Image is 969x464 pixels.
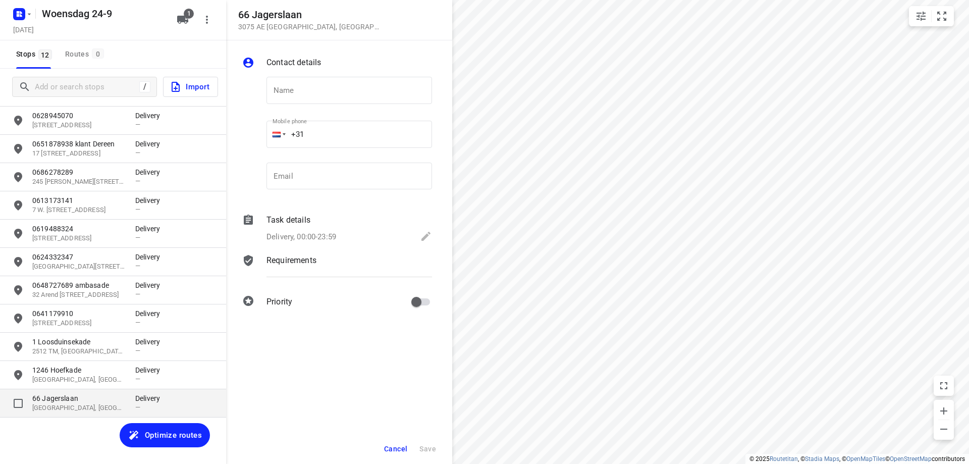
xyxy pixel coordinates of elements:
a: Routetitan [770,455,798,462]
span: 0 [92,48,104,59]
span: 09:51 [933,142,951,152]
a: Stadia Maps [805,455,839,462]
a: OpenMapTiles [846,455,885,462]
p: Delivery [135,111,166,121]
p: 245 Jan van Riebeekstraat, 2595 TV, Den Haag, NL [32,177,125,187]
span: — [436,262,441,269]
p: 7 Geraniumlaan, Vlissingen [48,374,428,384]
div: small contained button group [909,6,954,26]
p: 0639683679 [48,109,428,119]
p: Delivery [436,251,617,262]
p: Priority [266,296,292,308]
div: Netherlands: + 31 [266,121,286,148]
p: 0641179910 [32,308,125,319]
p: Requirements [266,254,316,267]
p: Delivery [135,224,166,234]
p: 0624332347 [32,252,125,262]
span: — [436,375,441,382]
p: 0645133549 [48,222,428,232]
input: 1 (702) 123-4567 [266,121,432,148]
p: Delivery, 00:00-23:59 [266,231,336,243]
p: Delivery [135,252,166,262]
div: 8 [28,312,33,322]
span: — [135,205,140,213]
span: 12:46 [933,312,951,322]
p: Delivery [436,110,617,120]
label: Mobile phone [273,119,307,124]
p: Delivery [436,280,617,290]
p: 0613173141 [32,195,125,205]
button: More [197,10,217,30]
p: 60 Tartinistraat, Tilburg [48,147,428,158]
p: [GEOGRAPHIC_DATA], [GEOGRAPHIC_DATA] [48,402,513,412]
p: 0619488324 [32,224,125,234]
p: [GEOGRAPHIC_DATA], [GEOGRAPHIC_DATA] [48,91,513,101]
span: Optimize routes [145,429,202,442]
span: — [436,318,441,326]
p: Departure time [526,91,951,101]
p: 1 Loosduinsekade [32,337,125,347]
h5: Rename [38,6,169,22]
p: Delivery [436,308,617,318]
span: Import [170,80,209,93]
p: Delivery [135,393,166,403]
span: — [135,149,140,157]
span: — [436,290,441,297]
p: 480 Professor Cobbenhagenlaan, Tilburg [48,204,428,214]
p: 0644537563 klant Dereen [48,166,428,176]
span: 10:23 [933,227,951,237]
div: 5 [28,227,33,237]
span: — [436,148,441,156]
p: 0686278289 [32,167,125,177]
p: 0625414641 [48,250,428,261]
p: 32 Arend Vijfvinkelplein, 2552 RX, Den Haag, NL [32,290,125,300]
span: 10:12 [933,199,951,209]
p: Contact details [266,57,321,69]
p: Delivery [436,336,617,346]
p: 17 Gramsbergenlaan, 2541 AE, Den Haag, NL [32,149,125,159]
svg: Edit [420,230,432,242]
p: 34 Dukdalfweg [48,392,513,402]
span: 13:40 [933,340,951,350]
span: — [135,347,140,354]
span: 11:27 [933,255,951,266]
p: Delivery [135,167,166,177]
p: Shift: 08:00 - 17:43 [12,20,957,32]
h6: Pleng Doski [12,57,957,73]
span: Select [8,393,28,414]
p: Delivery [135,337,166,347]
p: Delivery [135,365,166,375]
p: 003246761959 [48,279,428,289]
div: 3 [28,171,33,180]
p: 7 W. Pijperstraat, 3208 AV, Spijkenisse, NL [32,205,125,215]
span: 14:52 [933,369,951,379]
span: — [135,375,140,383]
span: — [436,120,441,128]
p: 0628945070 [32,111,125,121]
p: 93B Onafhankelijkheidsstraat, Edegem [48,261,428,271]
span: 08:41 [933,114,951,124]
p: 0651878938 klant Dereen [32,139,125,149]
p: 644 Nekkersberglaan, Gent [48,345,428,355]
span: — [436,346,441,354]
p: [GEOGRAPHIC_DATA], [GEOGRAPHIC_DATA] [32,403,125,413]
p: Delivery [135,280,166,290]
p: 0614776606 [48,137,428,147]
p: 32484912592 [48,335,428,345]
p: 18 Orionstraat, 3318 TE, Dordrecht, NL [32,319,125,328]
p: 2512 TM, [GEOGRAPHIC_DATA], [GEOGRAPHIC_DATA] [32,347,125,356]
span: — [436,177,441,184]
div: Task detailsDelivery, 00:00-23:59 [242,214,432,244]
p: 14 Daniël Josephus Jittastraat, Tilburg [48,176,428,186]
p: Completion time [526,402,951,413]
span: — [135,234,140,241]
div: 10 [26,369,35,378]
span: 12 [38,49,52,60]
input: Add or search stops [35,79,139,95]
span: — [135,403,140,411]
div: Routes [65,48,107,61]
p: 0630303046 [48,194,428,204]
span: Cancel [384,445,407,453]
p: 66 Jagerslaan [32,393,125,403]
p: Delivery [436,365,617,375]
